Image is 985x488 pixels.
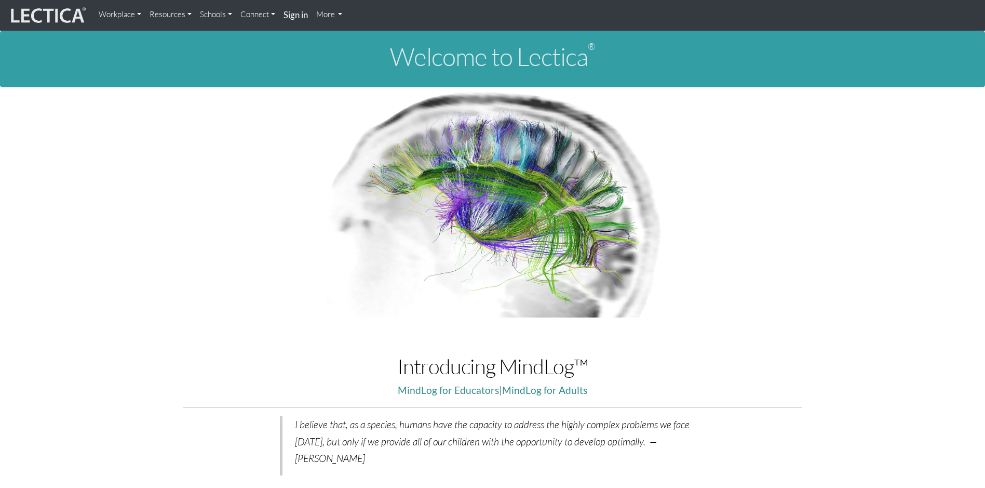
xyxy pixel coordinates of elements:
[196,4,236,25] a: Schools
[502,384,587,396] a: MindLog for Adults
[145,4,196,25] a: Resources
[183,355,802,378] h1: Introducing MindLog™
[312,4,347,25] a: More
[398,384,499,396] a: MindLog for Educators
[279,4,312,27] a: Sign in
[588,41,595,52] sup: ®
[295,416,693,467] p: I believe that, as a species, humans have the capacity to address the highly complex problems we ...
[320,87,666,318] img: Human Connectome Project Image
[95,4,145,25] a: Workplace
[183,382,802,399] p: |
[8,6,86,25] img: lecticalive
[8,43,977,71] h1: Welcome to Lectica
[236,4,279,25] a: Connect
[284,9,308,20] strong: Sign in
